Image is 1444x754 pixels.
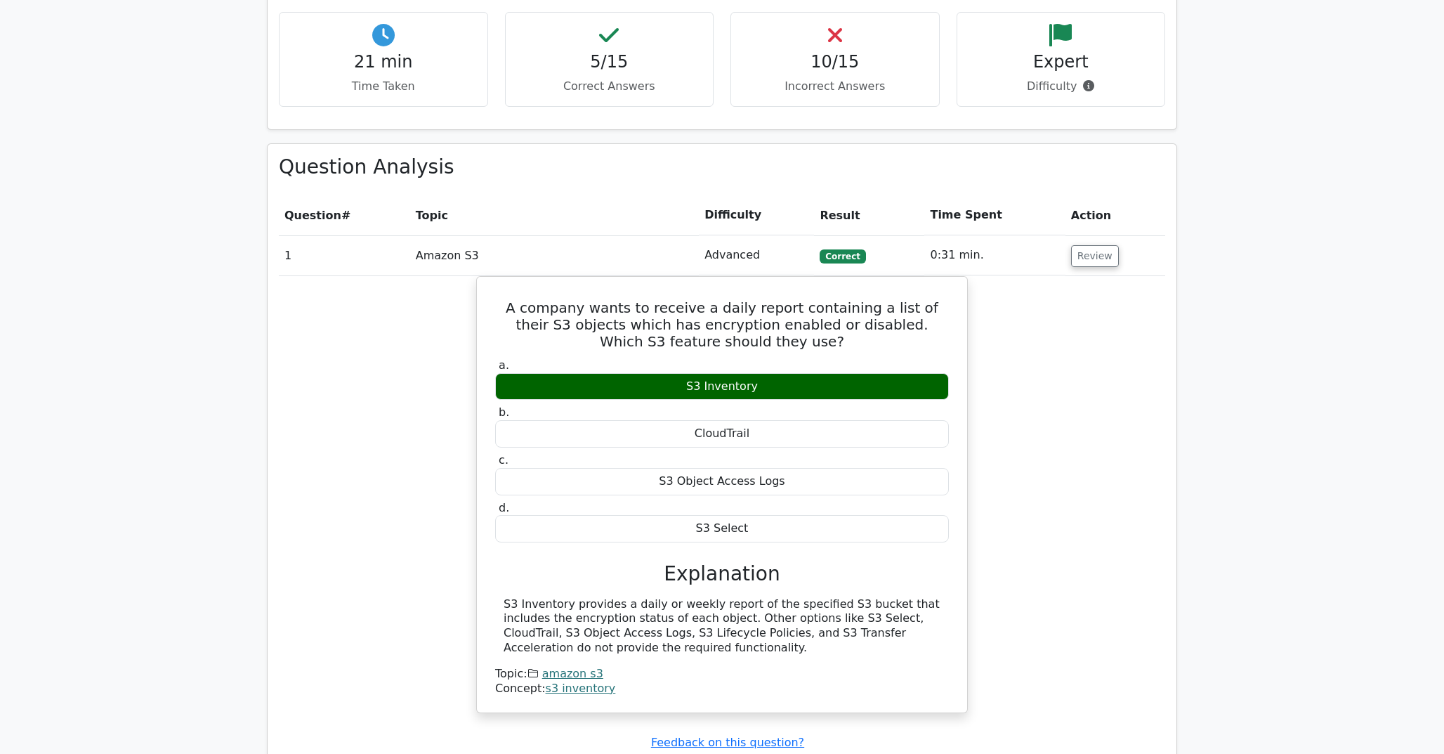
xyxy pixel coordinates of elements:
span: Question [284,209,341,222]
button: Review [1071,245,1119,267]
h3: Question Analysis [279,155,1165,179]
div: S3 Inventory provides a daily or weekly report of the specified S3 bucket that includes the encry... [504,597,940,656]
p: Incorrect Answers [742,78,928,95]
div: S3 Inventory [495,373,949,401]
td: Advanced [699,235,814,275]
p: Time Taken [291,78,476,95]
td: 0:31 min. [924,235,1065,275]
span: Correct [820,249,865,264]
th: Topic [410,195,699,235]
a: Feedback on this question? [651,736,804,749]
span: d. [499,501,509,514]
h4: 5/15 [517,52,702,72]
p: Difficulty [969,78,1154,95]
div: Concept: [495,682,949,696]
th: Time Spent [924,195,1065,235]
span: a. [499,358,509,372]
h3: Explanation [504,562,940,586]
th: Difficulty [699,195,814,235]
th: # [279,195,410,235]
p: Correct Answers [517,78,702,95]
h4: 10/15 [742,52,928,72]
div: CloudTrail [495,420,949,448]
th: Action [1065,195,1165,235]
span: b. [499,405,509,419]
td: Amazon S3 [410,235,699,275]
h5: A company wants to receive a daily report containing a list of their S3 objects which has encrypt... [494,299,950,350]
h4: 21 min [291,52,476,72]
div: S3 Object Access Logs [495,468,949,495]
th: Result [814,195,924,235]
div: Topic: [495,667,949,682]
td: 1 [279,235,410,275]
span: c. [499,453,508,467]
h4: Expert [969,52,1154,72]
a: s3 inventory [546,682,616,695]
div: S3 Select [495,515,949,542]
a: amazon s3 [542,667,603,680]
